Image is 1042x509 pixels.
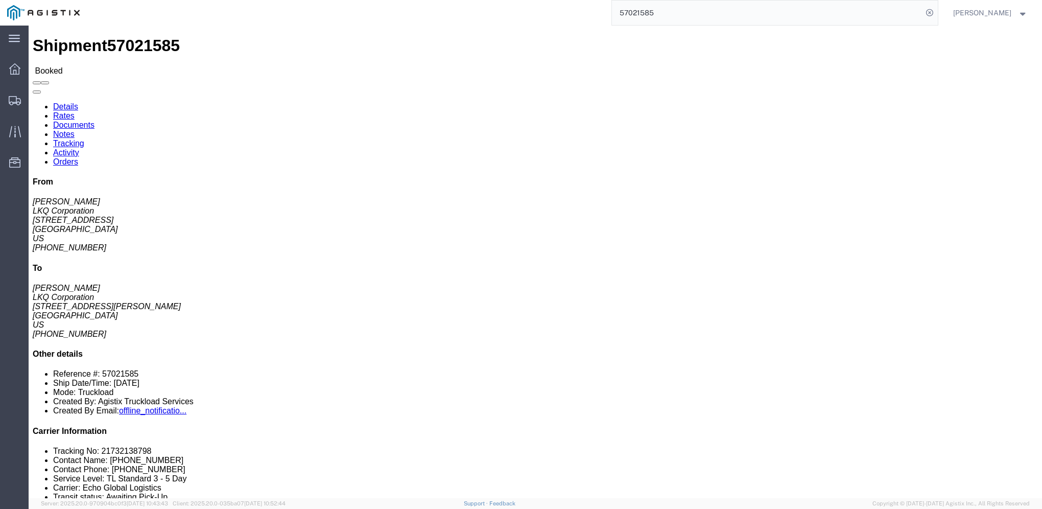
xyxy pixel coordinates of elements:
[7,5,80,20] img: logo
[127,500,168,506] span: [DATE] 10:43:43
[489,500,515,506] a: Feedback
[41,500,168,506] span: Server: 2025.20.0-970904bc0f3
[953,7,1011,18] span: Nathan Seeley
[464,500,489,506] a: Support
[173,500,286,506] span: Client: 2025.20.0-035ba07
[872,499,1030,508] span: Copyright © [DATE]-[DATE] Agistix Inc., All Rights Reserved
[29,26,1042,498] iframe: FS Legacy Container
[612,1,922,25] input: Search for shipment number, reference number
[953,7,1028,19] button: [PERSON_NAME]
[244,500,286,506] span: [DATE] 10:52:44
